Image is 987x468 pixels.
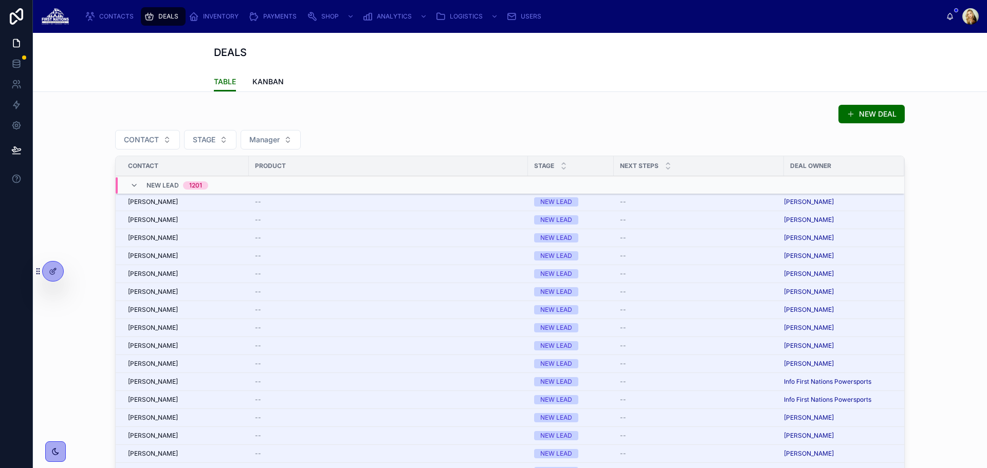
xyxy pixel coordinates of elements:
a: -- [620,450,778,458]
a: -- [255,288,522,296]
span: Deal Owner [790,162,831,170]
a: -- [255,414,522,422]
a: CONTACTS [82,7,141,26]
a: NEW LEAD [534,215,608,224]
a: -- [620,342,778,350]
a: [PERSON_NAME] [784,306,892,314]
span: [PERSON_NAME] [784,234,834,242]
a: [PERSON_NAME] [128,288,243,296]
div: NEW LEAD [540,269,572,278]
div: NEW LEAD [540,197,572,207]
span: [PERSON_NAME] [784,450,834,458]
span: SHOP [321,12,339,21]
a: [PERSON_NAME] [784,198,892,206]
a: [PERSON_NAME] [784,432,834,440]
a: [PERSON_NAME] [128,198,243,206]
a: [PERSON_NAME] [784,288,892,296]
span: -- [255,432,261,440]
div: NEW LEAD [540,449,572,458]
span: [PERSON_NAME] [128,252,178,260]
a: [PERSON_NAME] [784,414,834,422]
button: Select Button [241,130,301,149]
a: [PERSON_NAME] [784,234,892,242]
span: -- [620,450,626,458]
span: Next Steps [620,162,659,170]
a: -- [255,360,522,368]
span: ANALYTICS [377,12,412,21]
a: [PERSON_NAME] [784,342,834,350]
div: NEW LEAD [540,359,572,368]
a: [PERSON_NAME] [128,342,243,350]
span: -- [255,288,261,296]
a: [PERSON_NAME] [784,270,834,278]
a: -- [620,252,778,260]
a: -- [620,432,778,440]
span: -- [255,234,261,242]
a: -- [620,234,778,242]
a: NEW LEAD [534,197,608,207]
span: -- [620,216,626,224]
div: NEW LEAD [540,251,572,260]
a: [PERSON_NAME] [128,234,243,242]
a: Info First Nations Powersports [784,396,871,404]
a: NEW LEAD [534,449,608,458]
a: -- [620,198,778,206]
div: NEW LEAD [540,287,572,296]
a: SHOP [304,7,359,26]
a: -- [255,306,522,314]
span: -- [620,414,626,422]
a: Info First Nations Powersports [784,396,892,404]
span: -- [255,198,261,206]
a: [PERSON_NAME] [128,306,243,314]
span: USERS [521,12,541,21]
span: [PERSON_NAME] [128,342,178,350]
a: [PERSON_NAME] [784,342,892,350]
a: -- [255,216,522,224]
span: [PERSON_NAME] [128,234,178,242]
a: [PERSON_NAME] [784,216,892,224]
a: NEW LEAD [534,359,608,368]
span: -- [255,378,261,386]
span: -- [620,342,626,350]
a: [PERSON_NAME] [784,288,834,296]
a: [PERSON_NAME] [784,306,834,314]
span: -- [620,306,626,314]
a: [PERSON_NAME] [784,360,892,368]
span: Info First Nations Powersports [784,378,871,386]
a: KANBAN [252,72,284,93]
a: -- [255,234,522,242]
a: -- [620,306,778,314]
span: [PERSON_NAME] [128,414,178,422]
a: NEW LEAD [534,251,608,260]
a: [PERSON_NAME] [784,198,834,206]
a: [PERSON_NAME] [784,216,834,224]
a: -- [620,414,778,422]
a: -- [255,396,522,404]
a: -- [255,198,522,206]
span: -- [255,342,261,350]
a: -- [620,324,778,332]
div: 1201 [189,181,202,190]
a: INVENTORY [186,7,246,26]
a: [PERSON_NAME] [784,324,834,332]
span: -- [255,414,261,422]
span: -- [620,198,626,206]
a: NEW LEAD [534,269,608,278]
a: -- [255,450,522,458]
a: NEW LEAD [534,377,608,386]
div: NEW LEAD [540,413,572,422]
span: PAYMENTS [263,12,297,21]
span: [PERSON_NAME] [128,306,178,314]
span: LOGISTICS [450,12,483,21]
span: Contact [128,162,158,170]
a: NEW LEAD [534,323,608,332]
a: [PERSON_NAME] [784,432,892,440]
button: NEW DEAL [838,105,905,123]
a: [PERSON_NAME] [784,270,892,278]
span: -- [255,252,261,260]
a: [PERSON_NAME] [784,324,892,332]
